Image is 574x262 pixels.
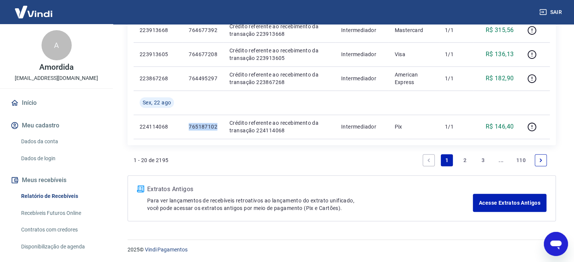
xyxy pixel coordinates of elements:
[189,51,217,58] p: 764677208
[42,30,72,60] div: A
[341,51,383,58] p: Intermediador
[147,197,473,212] p: Para ver lançamentos de recebíveis retroativos ao lançamento do extrato unificado, você pode aces...
[486,74,514,83] p: R$ 182,90
[423,154,435,166] a: Previous page
[394,51,432,58] p: Visa
[445,26,467,34] p: 1/1
[445,75,467,82] p: 1/1
[9,95,104,111] a: Início
[189,75,217,82] p: 764495297
[128,246,556,254] p: 2025 ©
[486,122,514,131] p: R$ 146,40
[394,71,432,86] p: American Express
[189,123,217,130] p: 765187102
[18,134,104,149] a: Dados da conta
[445,51,467,58] p: 1/1
[147,185,473,194] p: Extratos Antigos
[189,26,217,34] p: 764677392
[140,26,177,34] p: 223913668
[538,5,565,19] button: Sair
[145,247,188,253] a: Vindi Pagamentos
[394,26,432,34] p: Mastercard
[477,154,489,166] a: Page 3
[341,123,383,130] p: Intermediador
[229,119,329,134] p: Crédito referente ao recebimento da transação 224114068
[495,154,507,166] a: Jump forward
[143,99,171,106] span: Sex, 22 ago
[441,154,453,166] a: Page 1 is your current page
[15,74,98,82] p: [EMAIL_ADDRESS][DOMAIN_NAME]
[137,185,144,192] img: ícone
[9,0,58,23] img: Vindi
[420,151,550,169] ul: Pagination
[473,194,546,212] a: Acesse Extratos Antigos
[535,154,547,166] a: Next page
[486,50,514,59] p: R$ 136,13
[341,26,383,34] p: Intermediador
[140,75,177,82] p: 223867268
[39,63,74,71] p: Amordida
[486,26,514,35] p: R$ 315,56
[140,123,177,130] p: 224114068
[9,172,104,188] button: Meus recebíveis
[394,123,432,130] p: Pix
[18,188,104,204] a: Relatório de Recebíveis
[18,222,104,237] a: Contratos com credores
[513,154,529,166] a: Page 110
[341,75,383,82] p: Intermediador
[140,51,177,58] p: 223913605
[445,123,467,130] p: 1/1
[544,232,568,256] iframe: Botão para abrir a janela de mensagens
[18,239,104,254] a: Disponibilização de agenda
[9,117,104,134] button: Meu cadastro
[18,205,104,221] a: Recebíveis Futuros Online
[459,154,471,166] a: Page 2
[229,23,329,38] p: Crédito referente ao recebimento da transação 223913668
[134,156,169,164] p: 1 - 20 de 2195
[18,151,104,166] a: Dados de login
[229,71,329,86] p: Crédito referente ao recebimento da transação 223867268
[229,47,329,62] p: Crédito referente ao recebimento da transação 223913605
